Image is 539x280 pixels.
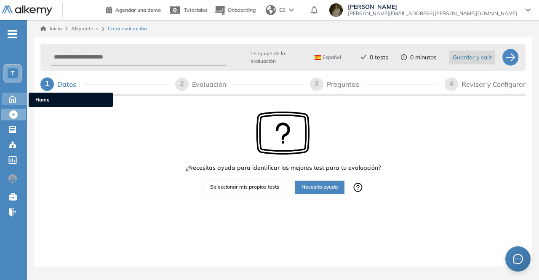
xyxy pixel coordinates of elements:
[295,181,344,194] button: Necesito ayuda
[251,50,303,65] span: Lenguaje de la evaluación
[71,25,99,32] span: Alkymetrics
[315,80,319,87] span: 3
[8,33,17,35] i: -
[348,10,517,17] span: [PERSON_NAME][EMAIL_ADDRESS][PERSON_NAME][DOMAIN_NAME]
[266,5,276,15] img: world
[370,53,388,62] span: 0 tests
[315,54,341,61] span: Español
[108,25,147,32] span: Crear evaluación
[40,25,62,32] a: Inicio
[449,51,495,64] button: Guardar y salir
[401,54,407,60] span: clock-circle
[348,3,517,10] span: [PERSON_NAME]
[35,96,106,104] span: Home
[11,70,15,77] span: T
[184,7,208,13] span: Tutoriales
[462,77,526,91] div: Revisar y Configurar
[450,80,454,87] span: 4
[410,53,437,62] span: 0 minutos
[453,53,492,62] span: Guardar y salir
[115,7,161,13] span: Agendar una demo
[214,1,256,19] button: Onboarding
[228,7,256,13] span: Onboarding
[192,77,233,91] div: Evaluación
[57,77,83,91] div: Datos
[186,163,381,172] span: ¿Necesitas ayuda para identificar los mejores test para tu evaluación?
[2,5,52,16] img: Logo
[360,54,366,60] span: check
[106,4,161,14] a: Agendar una demo
[203,181,286,194] button: Seleccionar mis propios tests
[289,8,294,12] img: arrow
[180,80,184,87] span: 2
[210,183,279,191] span: Seleccionar mis propios tests
[279,6,286,14] span: ES
[40,77,168,91] div: 1Datos
[302,183,338,191] span: Necesito ayuda
[45,80,49,87] span: 1
[315,55,321,60] img: ESP
[512,253,523,264] span: message
[327,77,366,91] div: Preguntas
